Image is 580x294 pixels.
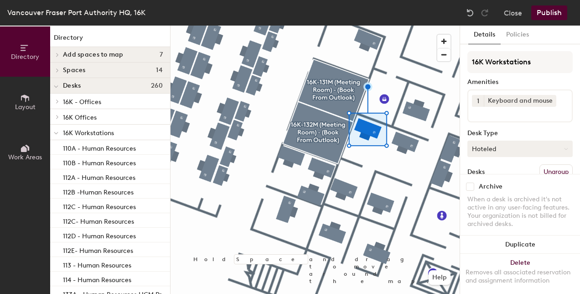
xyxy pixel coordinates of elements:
[151,82,163,89] span: 260
[15,103,36,111] span: Layout
[63,186,134,196] p: 112B -Human Resources
[468,26,501,44] button: Details
[160,51,163,58] span: 7
[63,51,124,58] span: Add spaces to map
[156,67,163,74] span: 14
[63,244,133,255] p: 112E- Human Resources
[531,5,567,20] button: Publish
[484,95,556,107] div: Keyboard and mouse
[63,215,134,226] p: 112C- Human Resources
[63,200,136,211] p: 112C - Human Resources
[466,8,475,17] img: Undo
[467,168,485,176] div: Desks
[460,236,580,254] button: Duplicate
[466,268,575,285] div: Removes all associated reservation and assignment information
[477,96,479,106] span: 1
[63,129,114,137] span: 16K Workstations
[472,95,484,107] button: 1
[63,273,131,284] p: 114 - Human Resources
[467,79,573,86] div: Amenities
[501,26,534,44] button: Policies
[460,254,580,294] button: DeleteRemoves all associated reservation and assignment information
[11,53,39,61] span: Directory
[539,164,573,180] button: Ungroup
[63,67,86,74] span: Spaces
[63,142,136,152] p: 110A - Human Resources
[50,33,170,47] h1: Directory
[63,98,101,106] span: 16K - Offices
[63,82,81,89] span: Desks
[63,230,136,240] p: 112D - Human Resources
[479,183,502,190] div: Archive
[63,114,97,121] span: 16K Offices
[429,270,451,285] button: Help
[504,5,522,20] button: Close
[63,259,131,269] p: 113 - Human Resources
[467,141,573,157] button: Hoteled
[63,157,136,167] p: 110B - Human Resources
[480,8,489,17] img: Redo
[7,7,145,18] div: Vancouver Fraser Port Authority HQ, 16K
[63,171,135,182] p: 112A - Human Resources
[8,153,42,161] span: Work Areas
[467,130,573,137] div: Desk Type
[467,195,573,228] div: When a desk is archived it's not active in any user-facing features. Your organization is not bil...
